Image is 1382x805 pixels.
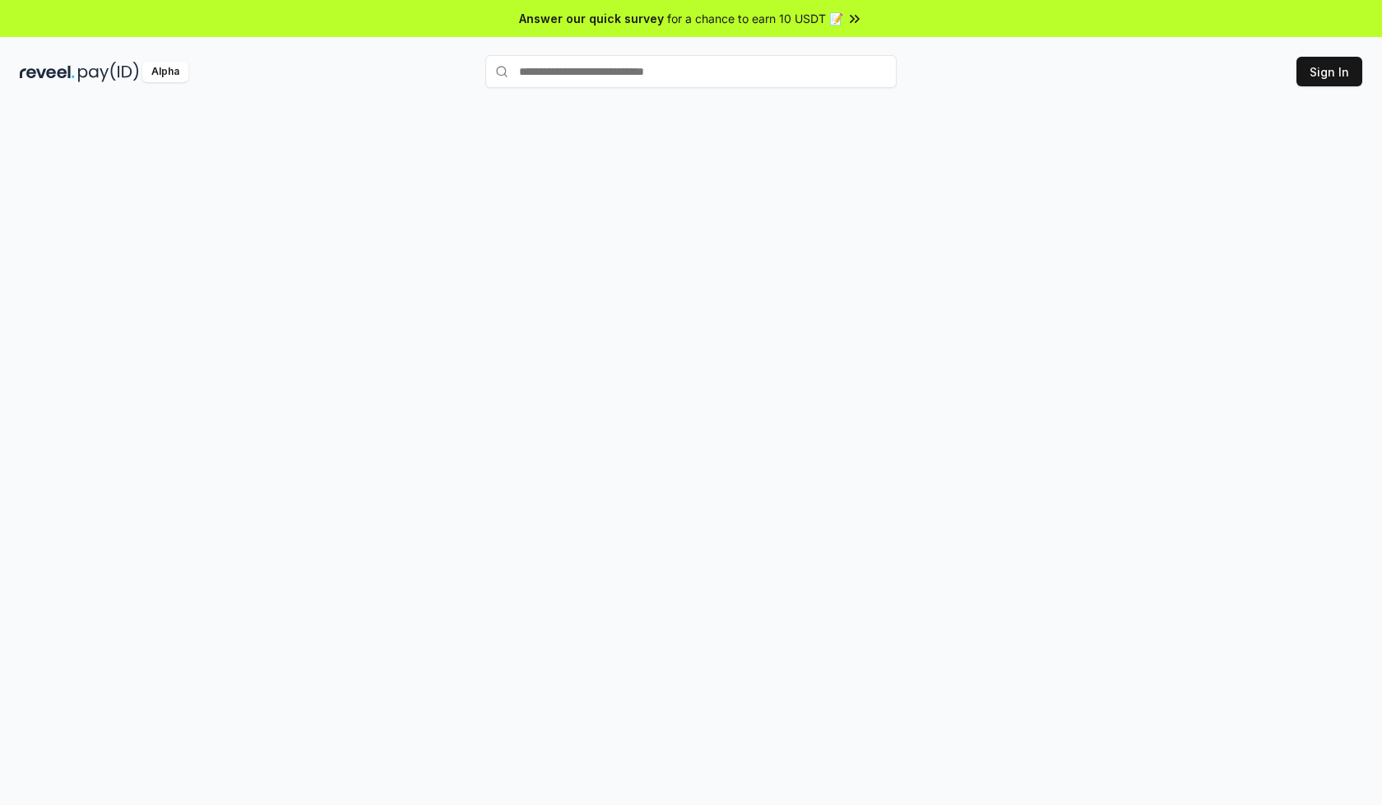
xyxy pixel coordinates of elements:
[1296,57,1362,86] button: Sign In
[78,62,139,82] img: pay_id
[519,10,664,27] span: Answer our quick survey
[142,62,188,82] div: Alpha
[20,62,75,82] img: reveel_dark
[667,10,843,27] span: for a chance to earn 10 USDT 📝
